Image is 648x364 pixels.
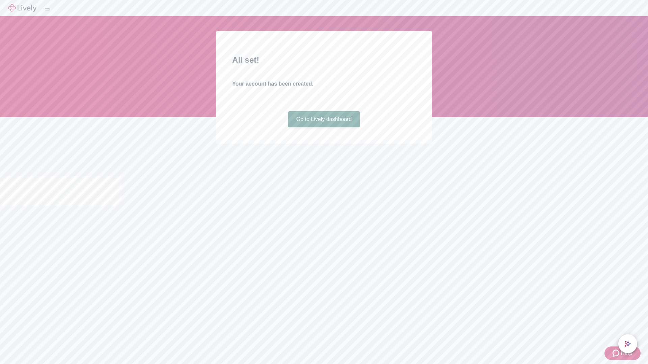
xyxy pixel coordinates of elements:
[232,80,416,88] h4: Your account has been created.
[232,54,416,66] h2: All set!
[613,349,621,357] svg: Zendesk support icon
[624,340,631,347] svg: Lively AI Assistant
[288,111,360,127] a: Go to Lively dashboard
[618,334,637,353] button: chat
[8,4,36,12] img: Lively
[621,349,632,357] span: Help
[45,8,50,10] button: Log out
[604,346,641,360] button: Zendesk support iconHelp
